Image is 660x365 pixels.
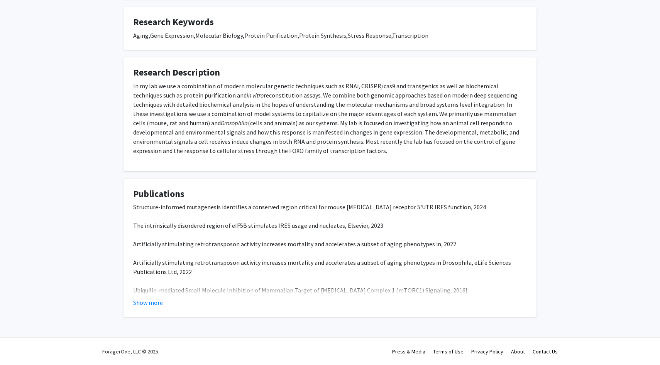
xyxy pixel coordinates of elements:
button: Show more [133,298,163,307]
div: In my lab we use a combination of modern molecular genetic techniques such as RNAi, CRISPR/cas9 a... [133,81,527,155]
em: Drosophila [221,119,248,127]
div: ForagerOne, LLC © 2025 [102,338,158,365]
a: Press & Media [392,348,425,355]
a: Contact Us [533,348,558,355]
em: in vitro [247,91,264,99]
span: The intrinsically disordered region of eIF5B stimulates IRES usage and nucleates, Elsevier, 2023 [133,222,383,229]
h4: Research Description [133,67,527,78]
iframe: Chat [6,330,33,359]
h4: Research Keywords [133,17,527,28]
a: Terms of Use [433,348,464,355]
span: Ubiquilin-mediated Small Molecule Inhibition of Mammalian Target of [MEDICAL_DATA] Complex 1 (mTO... [133,286,467,294]
a: Privacy Policy [471,348,503,355]
a: About [511,348,525,355]
span: Artificially stimulating retrotransposon activity increases mortality and accelerates a subset of... [133,259,511,276]
span: Artificially stimulating retrotransposon activity increases mortality and accelerates a subset of... [133,240,456,248]
div: Aging,Gene Expression,Molecular Biology,Protein Purification,Protein Synthesis,Stress Response,Tr... [133,31,527,40]
h4: Publications [133,188,527,200]
span: Structure-informed mutagenesis identifies a conserved region critical for mouse [MEDICAL_DATA] re... [133,203,486,211]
